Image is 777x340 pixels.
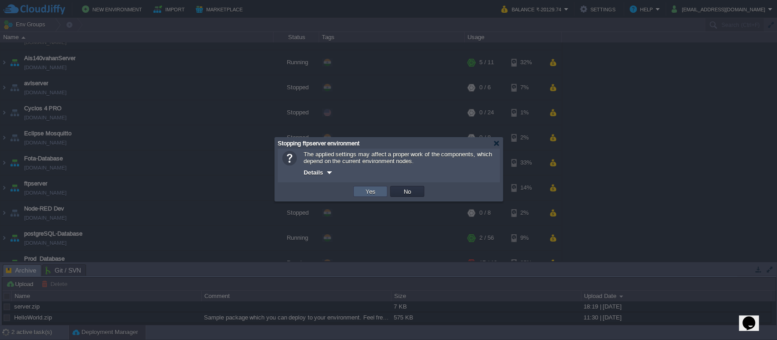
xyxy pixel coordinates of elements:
button: No [401,187,414,196]
button: Yes [363,187,378,196]
iframe: chat widget [739,304,768,331]
span: The applied settings may affect a proper work of the components, which depend on the current envi... [304,151,492,165]
span: Details [304,169,323,176]
span: Stopping ftpserver environment [278,140,360,147]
